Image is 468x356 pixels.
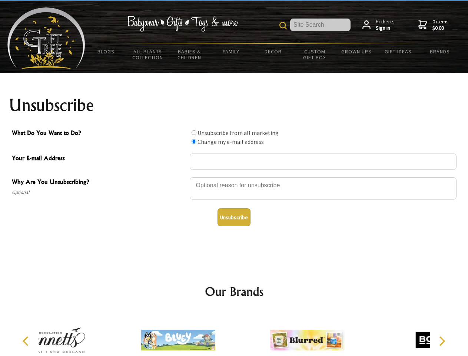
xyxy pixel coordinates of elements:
[210,44,252,59] a: Family
[15,283,454,300] h2: Our Brands
[294,44,336,65] a: Custom Gift Box
[12,128,186,139] span: What Do You Want to Do?
[198,138,264,145] label: Change my e-mail address
[19,333,35,349] button: Previous
[12,154,186,164] span: Your E-mail Address
[127,44,169,65] a: All Plants Collection
[377,44,419,59] a: Gift Ideas
[290,19,351,31] input: Site Search
[9,96,459,114] h1: Unsubscribe
[12,177,186,188] span: Why Are You Unsubscribing?
[218,208,250,226] button: Unsubscribe
[192,130,196,135] input: What Do You Want to Do?
[252,44,294,59] a: Decor
[7,7,85,69] img: Babyware - Gifts - Toys and more...
[279,22,287,29] img: product search
[362,19,395,32] a: Hi there,Sign in
[432,18,449,32] span: 0 items
[419,44,461,59] a: Brands
[335,44,377,59] a: Grown Ups
[198,129,279,136] label: Unsubscribe from all marketing
[376,25,395,32] strong: Sign in
[85,44,127,59] a: BLOGS
[190,154,457,170] input: Your E-mail Address
[434,333,450,349] button: Next
[418,19,449,32] a: 0 items$0.00
[127,16,238,32] img: Babywear - Gifts - Toys & more
[169,44,210,65] a: Babies & Children
[192,139,196,144] input: What Do You Want to Do?
[190,177,457,200] textarea: Why Are You Unsubscribing?
[376,19,395,32] span: Hi there,
[12,188,186,197] span: Optional
[432,25,449,32] strong: $0.00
